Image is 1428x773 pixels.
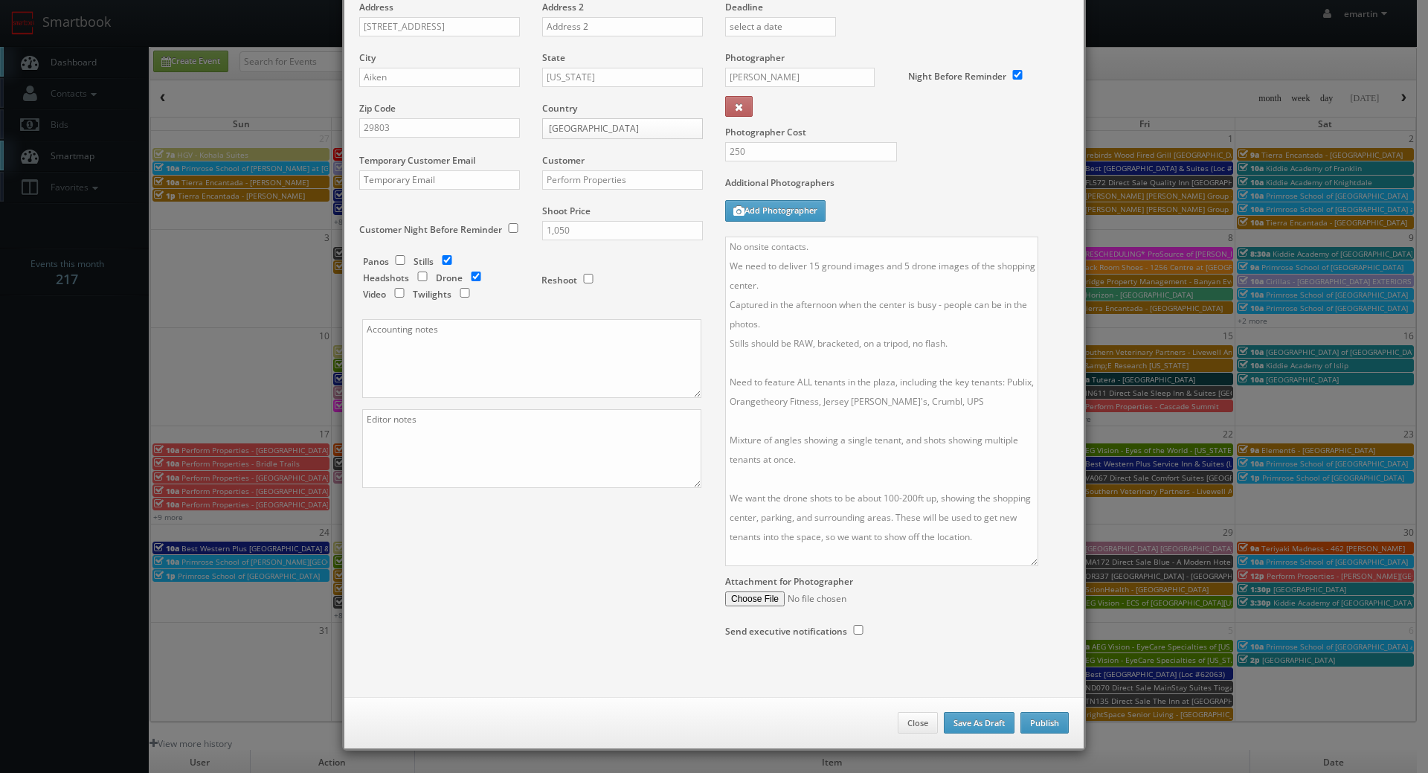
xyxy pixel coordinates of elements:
[414,255,434,268] label: Stills
[725,200,826,222] button: Add Photographer
[542,17,703,36] input: Address 2
[908,70,1006,83] label: Night Before Reminder
[1020,712,1069,734] button: Publish
[359,1,393,13] label: Address
[542,118,703,139] a: [GEOGRAPHIC_DATA]
[359,51,376,64] label: City
[359,170,520,190] input: Temporary Email
[359,68,520,87] input: City
[725,625,847,638] label: Send executive notifications
[359,223,502,236] label: Customer Night Before Reminder
[436,272,463,284] label: Drone
[898,712,938,734] button: Close
[542,102,577,115] label: Country
[725,142,897,161] input: Photographer Cost
[725,176,1069,196] label: Additional Photographers
[542,170,703,190] input: Select a customer
[359,17,520,36] input: Address
[359,118,520,138] input: Zip Code
[714,1,1080,13] label: Deadline
[542,1,584,13] label: Address 2
[363,288,386,301] label: Video
[542,68,703,87] input: Select a state
[363,272,409,284] label: Headshots
[359,154,475,167] label: Temporary Customer Email
[725,17,836,36] input: select a date
[542,221,703,240] input: Shoot Price
[413,288,451,301] label: Twilights
[725,68,875,87] input: Select a photographer
[725,51,785,64] label: Photographer
[944,712,1014,734] button: Save As Draft
[359,102,396,115] label: Zip Code
[542,154,585,167] label: Customer
[725,575,853,588] label: Attachment for Photographer
[541,274,577,286] label: Reshoot
[549,119,683,138] span: [GEOGRAPHIC_DATA]
[714,126,1080,138] label: Photographer Cost
[363,255,389,268] label: Panos
[542,205,591,217] label: Shoot Price
[542,51,565,64] label: State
